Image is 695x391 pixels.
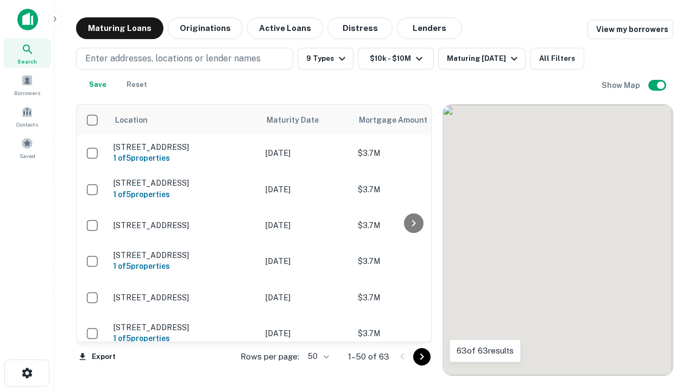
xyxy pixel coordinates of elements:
[443,105,673,375] div: 0 0
[587,20,673,39] a: View my borrowers
[113,220,255,230] p: [STREET_ADDRESS]
[266,184,347,195] p: [DATE]
[641,269,695,321] iframe: Chat Widget
[359,113,441,127] span: Mortgage Amount
[3,133,51,162] a: Saved
[115,113,148,127] span: Location
[358,147,466,159] p: $3.7M
[16,120,38,129] span: Contacts
[457,344,514,357] p: 63 of 63 results
[80,74,115,96] button: Save your search to get updates of matches that match your search criteria.
[327,17,393,39] button: Distress
[3,39,51,68] a: Search
[358,255,466,267] p: $3.7M
[113,260,255,272] h6: 1 of 5 properties
[113,293,255,302] p: [STREET_ADDRESS]
[14,89,40,97] span: Borrowers
[266,147,347,159] p: [DATE]
[113,323,255,332] p: [STREET_ADDRESS]
[447,52,521,65] div: Maturing [DATE]
[76,349,118,365] button: Export
[358,48,434,70] button: $10k - $10M
[413,348,431,365] button: Go to next page
[602,79,642,91] h6: Show Map
[397,17,462,39] button: Lenders
[113,152,255,164] h6: 1 of 5 properties
[3,70,51,99] a: Borrowers
[247,17,323,39] button: Active Loans
[113,332,255,344] h6: 1 of 5 properties
[119,74,154,96] button: Reset
[20,152,35,160] span: Saved
[113,250,255,260] p: [STREET_ADDRESS]
[17,9,38,30] img: capitalize-icon.png
[266,219,347,231] p: [DATE]
[3,102,51,131] a: Contacts
[352,105,472,135] th: Mortgage Amount
[358,219,466,231] p: $3.7M
[267,113,333,127] span: Maturity Date
[113,178,255,188] p: [STREET_ADDRESS]
[358,184,466,195] p: $3.7M
[76,48,293,70] button: Enter addresses, locations or lender names
[85,52,261,65] p: Enter addresses, locations or lender names
[260,105,352,135] th: Maturity Date
[266,255,347,267] p: [DATE]
[168,17,243,39] button: Originations
[17,57,37,66] span: Search
[298,48,353,70] button: 9 Types
[76,17,163,39] button: Maturing Loans
[241,350,299,363] p: Rows per page:
[358,292,466,304] p: $3.7M
[530,48,584,70] button: All Filters
[113,188,255,200] h6: 1 of 5 properties
[358,327,466,339] p: $3.7M
[438,48,526,70] button: Maturing [DATE]
[113,142,255,152] p: [STREET_ADDRESS]
[266,292,347,304] p: [DATE]
[108,105,260,135] th: Location
[266,327,347,339] p: [DATE]
[348,350,389,363] p: 1–50 of 63
[304,349,331,364] div: 50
